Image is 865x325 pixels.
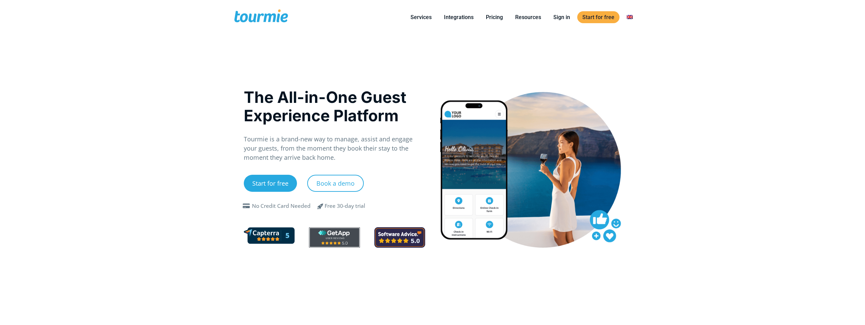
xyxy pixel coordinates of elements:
span:  [312,202,329,210]
a: Pricing [481,13,508,21]
a: Services [405,13,437,21]
a: Start for free [244,175,297,192]
a: Sign in [548,13,575,21]
h1: The All-in-One Guest Experience Platform [244,88,426,125]
a: Resources [510,13,546,21]
a: Integrations [439,13,479,21]
a: Start for free [577,11,620,23]
a: Switch to [622,13,638,21]
span:  [241,203,252,209]
div: No Credit Card Needed [252,202,311,210]
a: Book a demo [307,175,364,192]
p: Tourmie is a brand-new way to manage, assist and engage your guests, from the moment they book th... [244,135,426,162]
div: Free 30-day trial [325,202,365,210]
